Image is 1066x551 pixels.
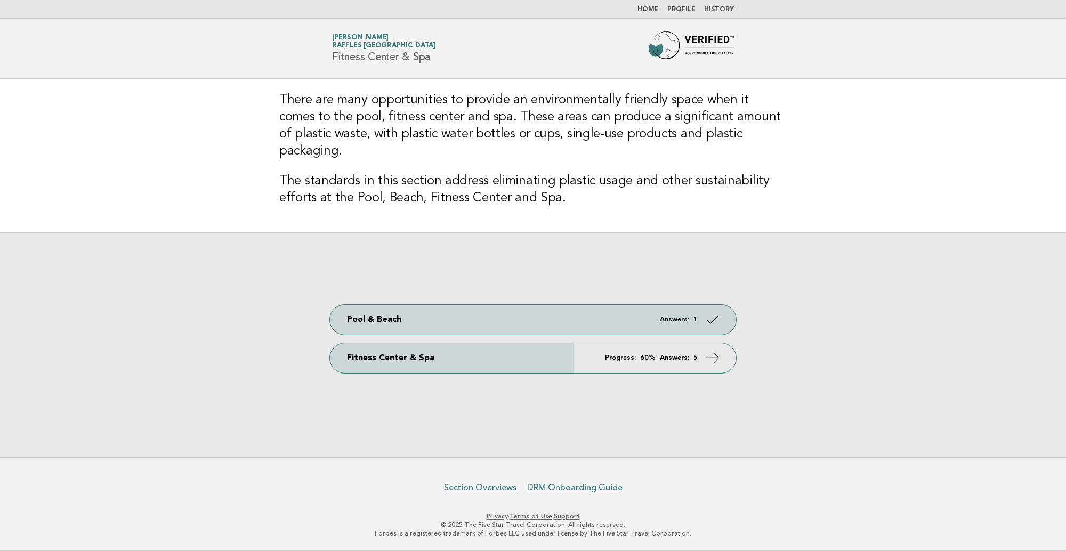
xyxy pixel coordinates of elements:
h3: There are many opportunities to provide an environmentally friendly space when it comes to the po... [279,92,787,160]
a: Profile [667,6,696,13]
a: DRM Onboarding Guide [527,482,623,493]
strong: 60% [640,354,656,361]
p: Forbes is a registered trademark of Forbes LLC used under license by The Five Star Travel Corpora... [207,529,859,538]
a: [PERSON_NAME]Raffles [GEOGRAPHIC_DATA] [332,34,435,49]
strong: 5 [693,354,698,361]
strong: 1 [693,316,698,323]
img: Forbes Travel Guide [649,31,734,66]
a: Support [554,513,580,520]
em: Progress: [605,354,636,361]
h1: Fitness Center & Spa [332,35,435,62]
a: Privacy [487,513,508,520]
p: © 2025 The Five Star Travel Corporation. All rights reserved. [207,521,859,529]
a: Home [637,6,659,13]
em: Answers: [660,316,689,323]
a: History [704,6,734,13]
a: Pool & Beach Answers: 1 [330,305,736,335]
span: Raffles [GEOGRAPHIC_DATA] [332,43,435,50]
a: Section Overviews [444,482,516,493]
a: Fitness Center & Spa Progress: 60% Answers: 5 [330,343,736,373]
em: Answers: [660,354,689,361]
h3: The standards in this section address eliminating plastic usage and other sustainability efforts ... [279,173,787,207]
p: · · [207,512,859,521]
a: Terms of Use [510,513,552,520]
